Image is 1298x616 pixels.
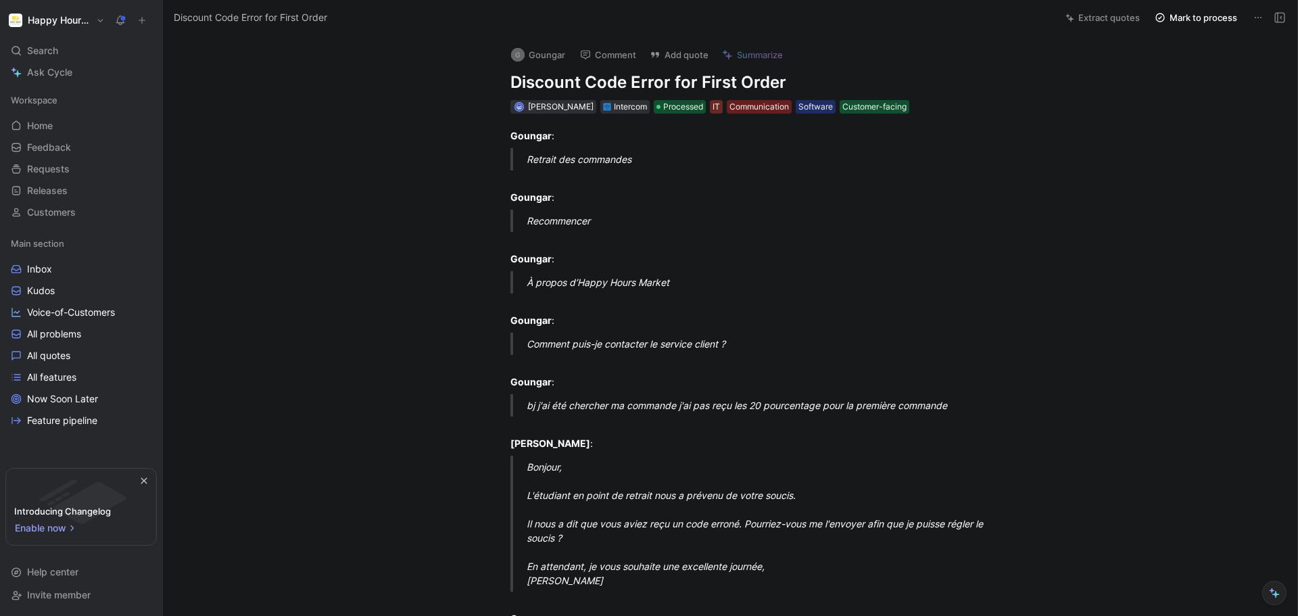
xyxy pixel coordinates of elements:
[14,503,111,519] div: Introducing Changelog
[27,262,52,276] span: Inbox
[5,367,157,387] a: All features
[511,48,525,62] div: G
[798,100,833,114] div: Software
[27,589,91,600] span: Invite member
[27,414,97,427] span: Feature pipeline
[5,62,157,82] a: Ask Cycle
[510,72,978,93] h1: Discount Code Error for First Order
[510,437,590,449] strong: [PERSON_NAME]
[527,275,994,289] div: À propos d’Happy Hours Market
[614,100,647,114] div: Intercom
[5,137,157,158] a: Feedback
[27,349,70,362] span: All quotes
[11,237,64,250] span: Main section
[27,392,98,406] span: Now Soon Later
[5,259,157,279] a: Inbox
[527,214,994,228] div: Recommencer
[5,233,157,254] div: Main section
[515,103,523,111] img: avatar
[663,100,703,114] span: Processed
[27,184,68,197] span: Releases
[729,100,789,114] div: Communication
[510,314,552,326] strong: Goungar
[5,302,157,323] a: Voice-of-Customers
[574,45,642,64] button: Comment
[5,159,157,179] a: Requests
[5,11,108,30] button: Happy Hours MarketHappy Hours Market
[528,101,594,112] span: [PERSON_NAME]
[510,237,978,266] div: :
[5,410,157,431] a: Feature pipeline
[18,469,145,538] img: bg-BLZuj68n.svg
[510,376,552,387] strong: Goungar
[27,284,55,298] span: Kudos
[5,181,157,201] a: Releases
[5,585,157,605] div: Invite member
[5,116,157,136] a: Home
[510,299,978,327] div: :
[5,389,157,409] a: Now Soon Later
[510,422,978,450] div: :
[27,43,58,59] span: Search
[27,206,76,219] span: Customers
[11,93,57,107] span: Workspace
[527,398,994,412] div: bj j'ai été chercher ma commande j'ai pas reçu les 20 pourcentage pour la première commande
[5,346,157,366] a: All quotes
[9,14,22,27] img: Happy Hours Market
[5,233,157,431] div: Main sectionInboxKudosVoice-of-CustomersAll problemsAll quotesAll featuresNow Soon LaterFeature p...
[716,45,789,64] button: Summarize
[505,45,571,65] button: GGoungar
[27,64,72,80] span: Ask Cycle
[5,281,157,301] a: Kudos
[27,306,115,319] span: Voice-of-Customers
[27,162,70,176] span: Requests
[27,371,76,384] span: All features
[737,49,783,61] span: Summarize
[1149,8,1243,27] button: Mark to process
[5,90,157,110] div: Workspace
[527,152,994,166] div: Retrait des commandes
[644,45,715,64] button: Add quote
[5,202,157,222] a: Customers
[527,337,994,351] div: Comment puis-je contacter le service client ?
[27,566,78,577] span: Help center
[713,100,720,114] div: IT
[5,562,157,582] div: Help center
[510,176,978,204] div: :
[5,41,157,61] div: Search
[5,324,157,344] a: All problems
[15,520,68,536] span: Enable now
[510,253,552,264] strong: Goungar
[510,130,552,141] strong: Goungar
[27,141,71,154] span: Feedback
[27,119,53,133] span: Home
[14,519,78,537] button: Enable now
[174,9,327,26] span: Discount Code Error for First Order
[527,460,994,588] div: Bonjour, L'étudiant en point de retrait nous a prévenu de votre soucis. Il nous a dit que vous av...
[27,327,81,341] span: All problems
[1059,8,1146,27] button: Extract quotes
[28,14,91,26] h1: Happy Hours Market
[654,100,706,114] div: Processed
[842,100,907,114] div: Customer-facing
[510,360,978,389] div: :
[510,128,978,143] div: :
[510,191,552,203] strong: Goungar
